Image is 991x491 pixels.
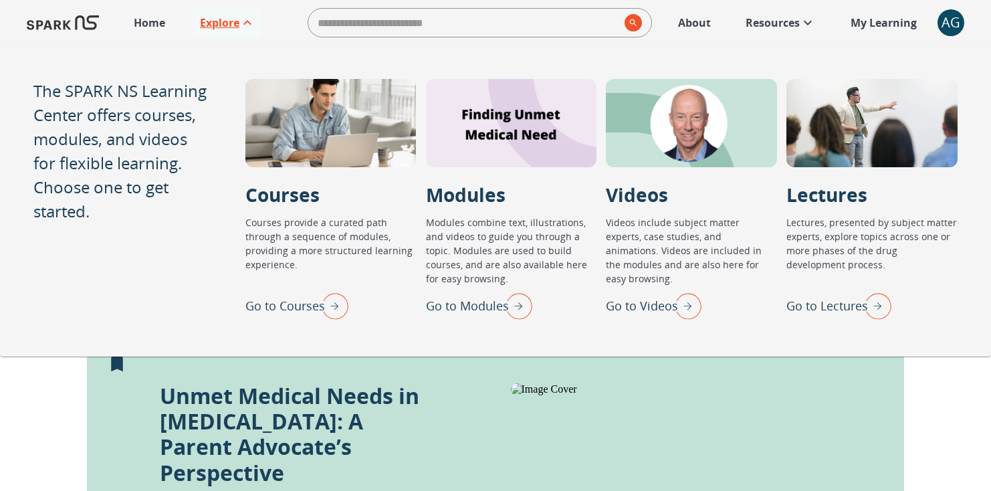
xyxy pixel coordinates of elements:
p: Videos include subject matter experts, case studies, and animations. Videos are included in the m... [606,215,777,288]
p: Lectures [786,181,867,209]
div: Go to Modules [426,288,532,323]
p: Unmet Medical Needs in [MEDICAL_DATA]: A Parent Advocate’s Perspective [160,383,441,486]
a: My Learning [844,8,924,37]
div: Go to Courses [245,288,348,323]
p: Modules [426,181,506,209]
img: Image Cover [511,383,862,395]
p: Videos [606,181,668,209]
div: Courses [245,79,417,167]
div: Go to Lectures [786,288,891,323]
img: right arrow [315,288,348,323]
a: Resources [739,8,822,37]
img: right arrow [499,288,532,323]
p: Lectures, presented by subject matter experts, explore topics across one or more phases of the dr... [786,215,958,288]
p: My Learning [851,15,917,31]
p: Home [134,15,165,31]
p: Go to Lectures [786,297,868,315]
p: Go to Courses [245,297,325,315]
p: Go to Videos [606,297,678,315]
p: The SPARK NS Learning Center offers courses, modules, and videos for flexible learning. Choose on... [33,79,212,223]
p: Go to Modules [426,297,509,315]
button: search [619,9,642,37]
p: Explore [200,15,239,31]
p: Courses provide a curated path through a sequence of modules, providing a more structured learnin... [245,215,417,288]
a: Home [127,8,172,37]
div: Go to Videos [606,288,701,323]
p: Resources [746,15,800,31]
div: Lectures [786,79,958,167]
img: right arrow [858,288,891,323]
p: About [678,15,711,31]
svg: Remove from My Learning [107,354,127,374]
div: AG [938,9,964,36]
p: Modules combine text, illustrations, and videos to guide you through a topic. Modules are used to... [426,215,597,288]
div: Videos [606,79,777,167]
div: Modules [426,79,597,167]
img: Logo of SPARK at Stanford [27,7,99,39]
button: account of current user [938,9,964,36]
img: right arrow [668,288,701,323]
a: About [671,8,718,37]
a: Explore [193,8,262,37]
p: Courses [245,181,320,209]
